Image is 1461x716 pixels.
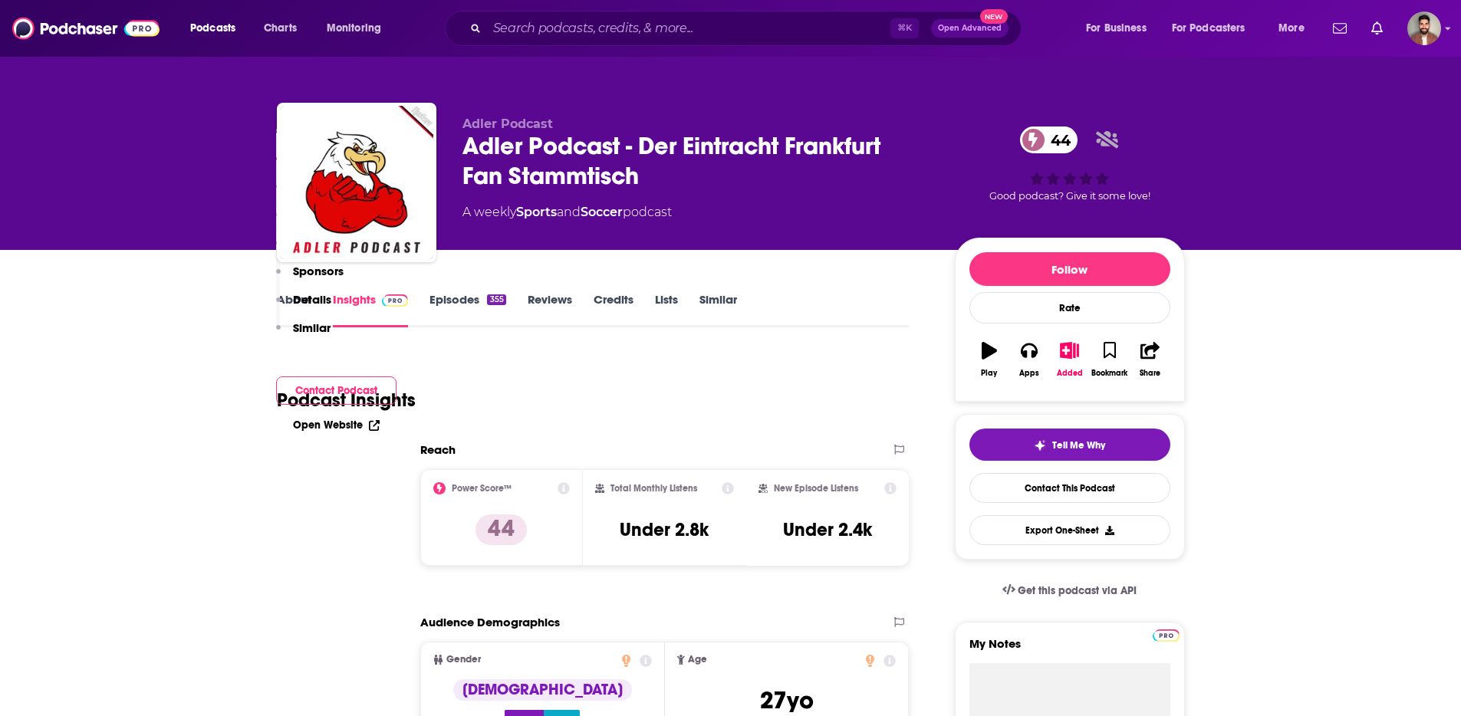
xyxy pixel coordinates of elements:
button: Open AdvancedNew [931,19,1009,38]
span: 44 [1035,126,1078,153]
span: For Podcasters [1172,18,1245,39]
button: Export One-Sheet [969,515,1170,545]
button: Details [276,292,331,320]
a: Get this podcast via API [990,572,1150,609]
img: User Profile [1407,11,1441,45]
img: Podchaser - Follow, Share and Rate Podcasts [12,14,160,43]
div: Added [1057,369,1083,378]
button: Bookmark [1090,332,1130,387]
button: open menu [179,16,255,41]
a: Sports [516,205,557,219]
button: Contact Podcast [276,376,397,405]
h2: Total Monthly Listens [610,483,697,494]
a: Charts [254,16,306,41]
label: My Notes [969,636,1170,663]
h3: Under 2.4k [783,518,872,541]
button: Show profile menu [1407,11,1441,45]
span: New [980,9,1008,24]
a: Reviews [528,292,572,327]
button: open menu [1075,16,1166,41]
span: Monitoring [327,18,381,39]
span: Good podcast? Give it some love! [989,190,1150,202]
h2: Reach [420,442,456,457]
span: 27 yo [760,685,814,715]
div: Share [1140,369,1160,378]
h2: Audience Demographics [420,615,560,629]
button: Apps [1009,332,1049,387]
button: Added [1049,332,1089,387]
span: Open Advanced [938,25,1002,32]
a: Contact This Podcast [969,473,1170,503]
h3: Under 2.8k [620,518,709,541]
button: Follow [969,252,1170,286]
img: Podchaser Pro [1153,629,1180,642]
a: Episodes355 [429,292,505,327]
span: Logged in as calmonaghan [1407,11,1441,45]
p: Similar [293,320,331,335]
button: Play [969,332,1009,387]
a: Show notifications dropdown [1365,15,1389,41]
a: Pro website [1153,627,1180,642]
button: Share [1130,332,1170,387]
span: Podcasts [190,18,235,39]
div: Apps [1019,369,1039,378]
span: For Business [1086,18,1147,39]
span: Get this podcast via API [1018,584,1137,597]
p: 44 [475,514,527,545]
a: Show notifications dropdown [1327,15,1353,41]
img: tell me why sparkle [1034,439,1046,452]
div: 355 [487,294,505,305]
a: Similar [699,292,737,327]
div: Play [981,369,997,378]
button: open menu [1162,16,1268,41]
span: Tell Me Why [1052,439,1105,452]
span: ⌘ K [890,18,919,38]
a: Lists [655,292,678,327]
a: Open Website [293,419,380,432]
button: open menu [316,16,401,41]
button: Similar [276,320,331,349]
span: Adler Podcast [462,117,553,131]
h2: New Episode Listens [774,483,858,494]
button: open menu [1268,16,1324,41]
img: Adler Podcast - Der Eintracht Frankfurt Fan Stammtisch [280,106,433,259]
span: Charts [264,18,297,39]
div: Search podcasts, credits, & more... [459,11,1036,46]
h2: Power Score™ [452,483,512,494]
a: Credits [594,292,633,327]
p: Details [293,292,331,307]
div: Bookmark [1091,369,1127,378]
span: More [1278,18,1305,39]
span: Age [688,655,707,665]
div: 44Good podcast? Give it some love! [955,117,1185,212]
div: Rate [969,292,1170,324]
span: Gender [446,655,481,665]
span: and [557,205,581,219]
button: tell me why sparkleTell Me Why [969,429,1170,461]
a: Soccer [581,205,623,219]
a: 44 [1020,126,1078,153]
div: A weekly podcast [462,203,672,222]
input: Search podcasts, credits, & more... [487,16,890,41]
div: [DEMOGRAPHIC_DATA] [453,679,632,701]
